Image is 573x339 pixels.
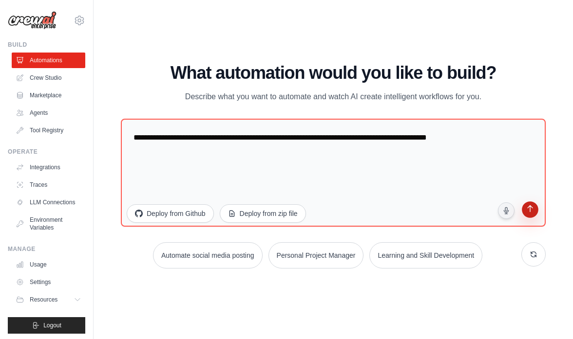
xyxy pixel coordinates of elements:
div: Operate [8,148,85,156]
div: Build [8,41,85,49]
a: Agents [12,105,85,121]
iframe: Chat Widget [524,292,573,339]
button: Learning and Skill Development [369,242,482,268]
a: Tool Registry [12,123,85,138]
button: Automate social media posting [153,242,263,268]
a: Traces [12,177,85,193]
a: LLM Connections [12,195,85,210]
a: Settings [12,274,85,290]
a: Marketplace [12,88,85,103]
span: Resources [30,296,57,303]
button: Deploy from Github [127,204,214,223]
p: Describe what you want to automate and watch AI create intelligent workflows for you. [170,90,497,103]
div: 聊天小组件 [524,292,573,339]
button: Resources [12,292,85,307]
a: Crew Studio [12,70,85,86]
a: Automations [12,53,85,68]
div: Manage [8,245,85,253]
button: Deploy from zip file [220,204,306,223]
h1: What automation would you like to build? [121,63,546,83]
a: Environment Variables [12,212,85,235]
a: Integrations [12,160,85,175]
a: Usage [12,257,85,272]
button: Logout [8,317,85,334]
img: Logo [8,11,57,30]
button: Personal Project Manager [268,242,364,268]
span: Logout [43,321,61,329]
